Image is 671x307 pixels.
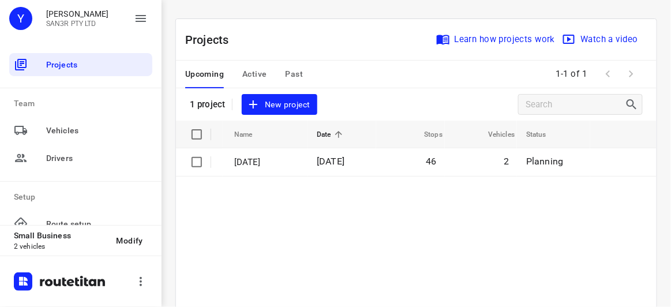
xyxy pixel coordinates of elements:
[552,62,592,87] span: 1-1 of 1
[14,191,152,203] p: Setup
[504,156,509,167] span: 2
[526,128,561,141] span: Status
[46,125,148,137] span: Vehicles
[526,156,563,167] span: Planning
[9,212,152,235] div: Route setup
[249,98,310,112] span: New project
[620,62,643,85] span: Next Page
[317,156,344,167] span: [DATE]
[597,62,620,85] span: Previous Page
[107,230,152,251] button: Modify
[9,53,152,76] div: Projects
[409,128,443,141] span: Stops
[46,20,109,28] p: SAN3R PTY LTD
[185,67,224,81] span: Upcoming
[46,218,148,230] span: Route setup
[242,94,317,115] button: New project
[317,128,346,141] span: Date
[190,99,225,110] p: 1 project
[234,156,299,169] p: 16 SEPT 2025
[9,7,32,30] div: Y
[46,59,148,71] span: Projects
[46,9,109,18] p: Yvonne Wong
[426,156,437,167] span: 46
[625,98,642,111] div: Search
[14,242,107,250] p: 2 vehicles
[234,128,268,141] span: Name
[473,128,515,141] span: Vehicles
[14,231,107,240] p: Small Business
[46,152,148,164] span: Drivers
[9,119,152,142] div: Vehicles
[286,67,303,81] span: Past
[14,98,152,110] p: Team
[9,147,152,170] div: Drivers
[117,236,143,245] span: Modify
[526,96,625,114] input: Search projects
[242,67,267,81] span: Active
[185,31,238,48] p: Projects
